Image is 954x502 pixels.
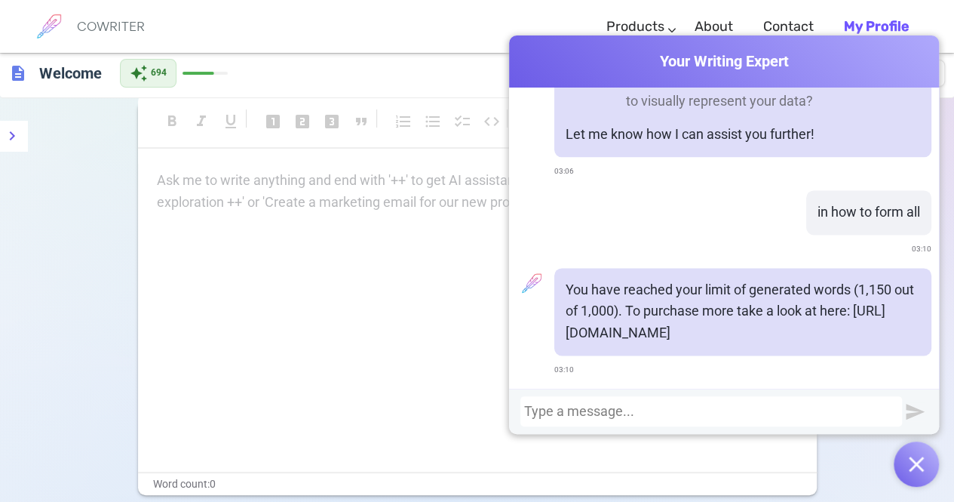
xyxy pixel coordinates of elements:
[606,5,664,49] a: Products
[33,58,108,88] h6: Click to edit title
[424,112,442,131] span: format_list_bulleted
[554,161,574,183] span: 03:06
[163,112,181,131] span: format_bold
[844,18,909,35] b: My Profile
[192,112,210,131] span: format_italic
[264,112,282,131] span: looks_one
[844,5,909,49] a: My Profile
[817,202,920,223] p: in how to form all
[138,473,817,495] div: Word count: 0
[509,51,939,72] span: Your Writing Expert
[763,5,814,49] a: Contact
[293,112,311,131] span: looks_two
[626,69,920,112] li: Would you like ideas for creating charts or graphs to visually represent your data?
[566,279,920,344] p: You have reached your limit of generated words (1,150 out of 1,000). To purchase more take a look...
[453,112,471,131] span: checklist
[77,20,145,33] h6: COWRITER
[566,124,920,146] p: Let me know how I can assist you further!
[9,64,27,82] span: description
[695,5,733,49] a: About
[394,112,413,131] span: format_list_numbered
[222,112,240,131] span: format_underlined
[912,239,931,260] span: 03:10
[30,8,68,45] img: brand logo
[909,457,924,472] img: Open chat
[323,112,341,131] span: looks_3
[483,112,501,131] span: code
[151,66,167,81] span: 694
[130,64,148,82] span: auto_awesome
[352,112,370,131] span: format_quote
[554,359,574,381] span: 03:10
[906,402,925,421] img: Send
[517,268,547,298] img: profile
